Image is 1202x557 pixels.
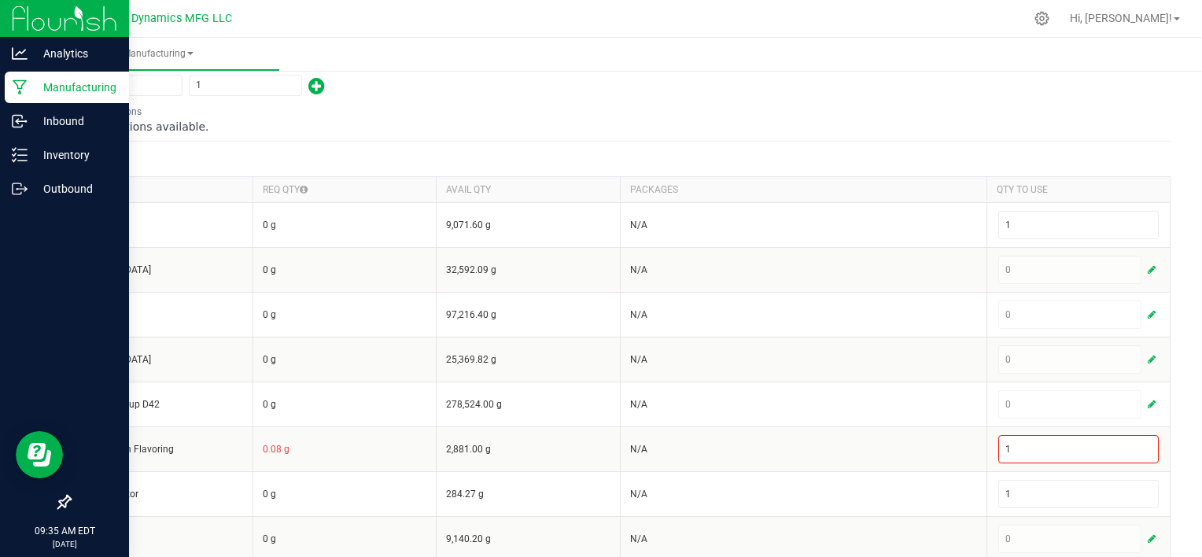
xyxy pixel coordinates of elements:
span: N/A [630,309,647,320]
td: 0.08 g [253,426,437,471]
td: 0 g [253,247,437,292]
td: 97,216.40 g [437,292,620,337]
th: REQ QTY [253,176,437,202]
p: 09:35 AM EDT [7,524,122,538]
span: N/A [630,399,647,410]
span: N/A [630,489,647,500]
td: 0 g [253,292,437,337]
td: 278,524.00 g [437,382,620,426]
inline-svg: Inventory [12,147,28,163]
td: 0 g [253,382,437,426]
p: [DATE] [7,538,122,550]
td: 0 g [253,202,437,247]
inline-svg: Analytics [12,46,28,61]
inline-svg: Manufacturing [12,79,28,95]
td: 284.27 g [437,471,620,516]
span: N/A [630,533,647,544]
td: 0 g [253,337,437,382]
td: 2,881.00 g [437,426,620,471]
span: N/A [630,354,647,365]
i: Required quantity is influenced by Number of New Pkgs and Qty per Pkg. [300,183,308,196]
p: Inventory [28,146,122,164]
th: PACKAGES [620,176,986,202]
td: 0 g [253,471,437,516]
h3: Inputs [69,148,1171,170]
span: Manufacturing [38,47,279,61]
th: ITEM [70,176,253,202]
th: AVAIL QTY [437,176,620,202]
td: 25,369.82 g [437,337,620,382]
span: N/A [630,444,647,455]
td: 9,071.60 g [437,202,620,247]
p: Manufacturing [28,78,122,97]
p: Outbound [28,179,122,198]
span: N/A [630,264,647,275]
inline-svg: Inbound [12,113,28,129]
p: Analytics [28,44,122,63]
span: Modern Dynamics MFG LLC [89,12,232,25]
span: N/A [630,219,647,231]
span: No instructions available. [69,120,209,133]
th: QTY TO USE [986,176,1170,202]
p: Inbound [28,112,122,131]
td: 32,592.09 g [437,247,620,292]
iframe: Resource center [16,431,63,478]
inline-svg: Outbound [12,181,28,197]
div: Manage settings [1032,11,1052,26]
a: Manufacturing [38,38,279,71]
span: Hi, [PERSON_NAME]! [1070,12,1172,24]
